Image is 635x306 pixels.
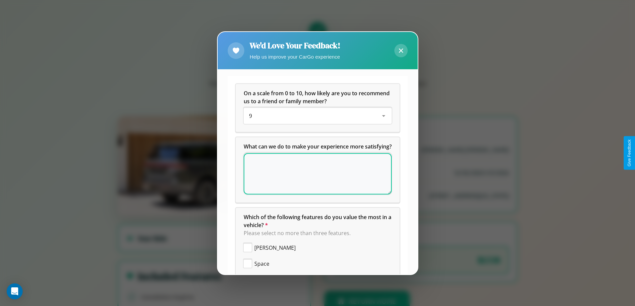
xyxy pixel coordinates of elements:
[249,112,252,120] span: 9
[244,213,393,229] span: Which of the following features do you value the most in a vehicle?
[254,244,296,252] span: [PERSON_NAME]
[250,40,340,51] h2: We'd Love Your Feedback!
[244,229,351,237] span: Please select no more than three features.
[244,89,392,105] h5: On a scale from 0 to 10, how likely are you to recommend us to a friend or family member?
[236,84,400,132] div: On a scale from 0 to 10, how likely are you to recommend us to a friend or family member?
[244,143,392,150] span: What can we do to make your experience more satisfying?
[627,140,632,166] div: Give Feedback
[254,260,269,268] span: Space
[7,283,23,299] div: Open Intercom Messenger
[244,90,391,105] span: On a scale from 0 to 10, how likely are you to recommend us to a friend or family member?
[250,52,340,61] p: Help us improve your CarGo experience
[244,108,392,124] div: On a scale from 0 to 10, how likely are you to recommend us to a friend or family member?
